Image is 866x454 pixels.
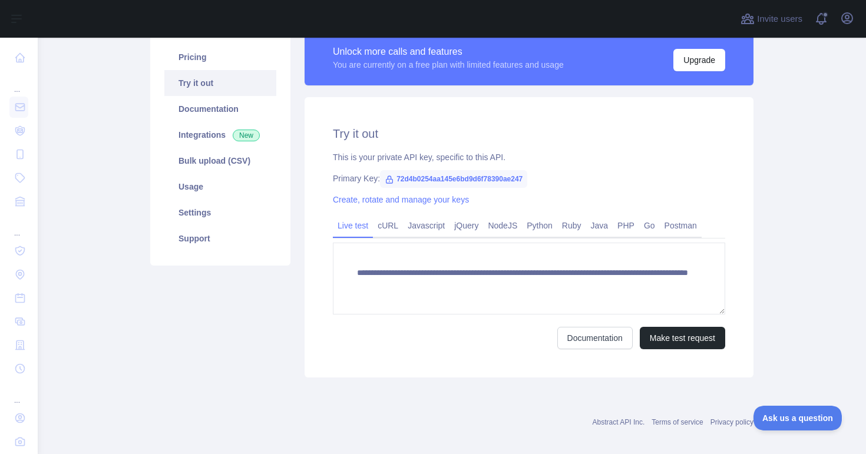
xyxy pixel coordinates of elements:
a: Javascript [403,216,449,235]
h2: Try it out [333,125,725,142]
div: Primary Key: [333,173,725,184]
a: jQuery [449,216,483,235]
div: ... [9,214,28,238]
a: Java [586,216,613,235]
span: New [233,130,260,141]
a: Documentation [557,327,633,349]
button: Upgrade [673,49,725,71]
a: cURL [373,216,403,235]
a: Support [164,226,276,251]
div: ... [9,382,28,405]
button: Invite users [738,9,805,28]
div: ... [9,71,28,94]
a: Usage [164,174,276,200]
a: Try it out [164,70,276,96]
a: PHP [613,216,639,235]
button: Make test request [640,327,725,349]
a: Create, rotate and manage your keys [333,195,469,204]
a: Ruby [557,216,586,235]
a: Go [639,216,660,235]
div: You are currently on a free plan with limited features and usage [333,59,564,71]
div: This is your private API key, specific to this API. [333,151,725,163]
span: 72d4b0254aa145e6bd9d6f78390ae247 [380,170,527,188]
a: Terms of service [652,418,703,426]
a: NodeJS [483,216,522,235]
iframe: Toggle Customer Support [753,406,842,430]
a: Bulk upload (CSV) [164,148,276,174]
a: Python [522,216,557,235]
div: Unlock more calls and features [333,45,564,59]
a: Documentation [164,96,276,122]
a: Abstract API Inc. [593,418,645,426]
span: Invite users [757,12,802,26]
a: Settings [164,200,276,226]
a: Integrations New [164,122,276,148]
a: Privacy policy [710,418,753,426]
a: Pricing [164,44,276,70]
a: Live test [333,216,373,235]
a: Postman [660,216,702,235]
